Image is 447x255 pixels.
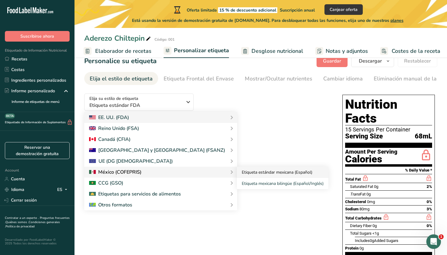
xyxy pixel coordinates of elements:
[237,167,328,178] a: Etiqueta estándar mexicana (Español)
[350,223,372,228] span: Dietary Fiber
[90,75,153,83] div: Elija el estilo de etiqueta
[345,127,432,133] div: 15 Servings Per Container
[89,190,181,198] div: Etiquetas para servicios de alimentos
[350,192,366,196] span: Fat
[372,223,377,228] span: 0g
[355,238,398,243] span: Includes Added Sugars
[427,199,432,204] span: 0%
[367,199,375,204] span: 0mg
[345,167,432,174] section: % Daily Value *
[345,216,382,220] span: Total Carbohydrates
[370,238,374,243] span: 0g
[95,47,151,55] span: Elaborador de recetas
[330,6,358,13] span: Canjear oferta
[251,47,303,55] span: Desglose nutricional
[366,192,371,196] span: 0g
[20,33,54,39] span: Suscribirse ahora
[280,7,315,13] span: Suscripción anual
[350,192,360,196] i: Trans
[218,7,277,13] span: 15 % de descuento adicional
[89,136,130,143] div: Canadá (CFIA)
[89,147,225,154] div: [GEOGRAPHIC_DATA] y [GEOGRAPHIC_DATA] (FSANZ)
[345,133,383,140] span: Serving Size
[5,216,70,224] a: Preguntas frecuentes .
[89,125,139,132] div: Reino Unido (FSA)
[345,149,397,155] div: Amount Per Serving
[89,114,129,121] div: EE. UU. (FDA)
[89,179,123,187] div: CCG (GSO)
[5,31,70,42] button: Suscribirse ahora
[89,168,141,176] div: México (COFEPRIS)
[84,93,194,111] button: Elija su estilo de etiqueta Etiqueta estándar FDA
[89,181,96,185] img: 2Q==
[323,57,341,65] span: Guardar
[359,246,364,250] span: 0g
[5,220,29,224] a: Quiénes somos .
[5,238,70,245] div: Desarrollado por FoodLabelMaker © 2025 Todos los derechos reservados
[84,56,157,66] h1: Personalice su etiqueta
[5,142,70,159] a: Reservar una demostración gratuita
[323,75,363,83] div: Cambiar idioma
[5,224,35,229] a: Política de privacidad
[351,55,394,67] button: Descargar
[315,44,368,58] a: Notas y adjuntos
[392,47,440,55] span: Costes de la receta
[241,44,303,58] a: Desglose nutricional
[89,158,173,165] div: UE (DG [DEMOGRAPHIC_DATA])
[164,44,229,58] a: Personalizar etiqueta
[427,184,432,189] span: 2%
[427,207,432,211] span: 3%
[84,33,152,44] div: Aderezo Chiltepin
[359,57,382,65] span: Descargar
[84,44,151,58] a: Elaborador de recetas
[245,75,312,83] div: Mostrar/Ocultar nutrientes
[89,95,138,102] span: Elija su estilo de etiqueta
[345,246,359,250] span: Protein
[390,18,404,23] span: planes
[374,184,378,189] span: 0g
[404,57,431,65] span: Restablecer
[154,37,175,42] div: Código: 001
[89,201,132,209] div: Otros formatos
[345,207,359,211] span: Sodium
[439,234,444,239] span: 1
[380,44,440,58] a: Costes de la receta
[5,184,24,195] a: Idioma
[345,177,361,182] span: Total Fat
[345,97,432,125] h1: Nutrition Facts
[317,55,348,67] button: Guardar
[5,220,60,229] a: Condiciones generales .
[398,55,437,67] button: Restablecer
[174,46,229,55] span: Personalizar etiqueta
[350,231,372,236] span: Total Sugars
[345,155,397,164] div: Calories
[57,186,70,193] div: ES
[372,231,379,236] span: <1g
[350,184,373,189] span: Saturated Fat
[5,88,55,94] div: Informe personalizado
[345,199,366,204] span: Cholesterol
[5,216,39,220] a: Contratar a un experto .
[132,17,404,24] span: Está usando la versión de demostración gratuita de [DOMAIN_NAME]. Para desbloquear todas las func...
[324,4,363,15] button: Canjear oferta
[326,47,368,55] span: Notas y adjuntos
[415,133,432,140] span: 68mL
[89,102,182,109] span: Etiqueta estándar FDA
[164,75,234,83] div: Etiqueta Frontal del Envase
[5,114,15,118] div: BETA
[426,234,441,249] iframe: Intercom live chat
[359,207,369,211] span: 80mg
[237,178,328,189] a: Etiqueta mexicana bilingüe (Español/Inglés)
[173,6,315,13] div: Oferta limitada
[427,223,432,228] span: 0%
